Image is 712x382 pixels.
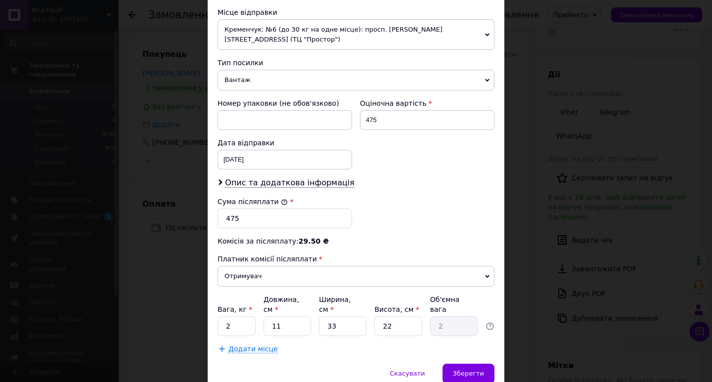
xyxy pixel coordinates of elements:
[218,255,317,263] span: Платник комісії післяплати
[299,237,329,245] span: 29.50 ₴
[218,305,252,313] label: Вага, кг
[218,70,494,90] span: Вантаж
[430,295,478,314] div: Об'ємна вага
[218,198,288,206] label: Сума післяплати
[390,370,425,377] span: Скасувати
[374,305,419,313] label: Висота, см
[453,370,484,377] span: Зберегти
[218,138,352,148] div: Дата відправки
[218,236,494,246] div: Комісія за післяплату:
[218,98,352,108] div: Номер упаковки (не обов'язково)
[218,266,494,287] span: Отримувач
[218,19,494,50] span: Кременчук: №6 (до 30 кг на одне місце): просп. [PERSON_NAME][STREET_ADDRESS] (ТЦ "Простор")
[218,8,277,16] span: Місце відправки
[218,59,263,67] span: Тип посилки
[225,178,355,188] span: Опис та додаткова інформація
[264,296,299,313] label: Довжина, см
[319,296,351,313] label: Ширина, см
[228,345,278,353] span: Додати місце
[360,98,494,108] div: Оціночна вартість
